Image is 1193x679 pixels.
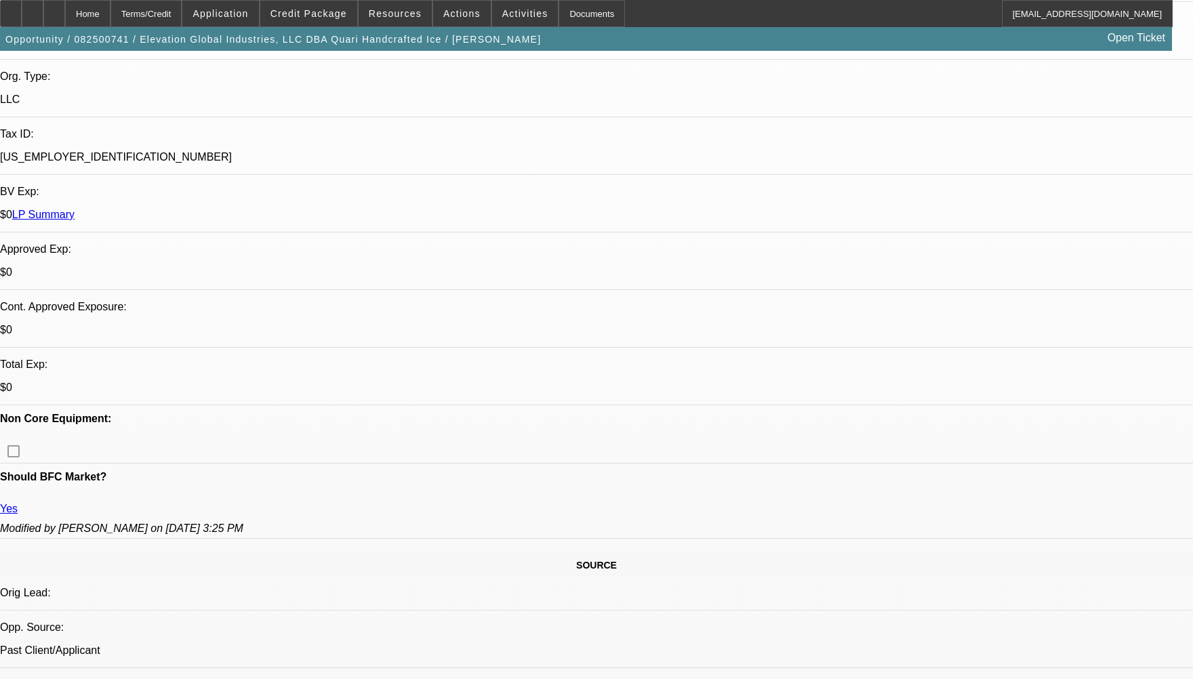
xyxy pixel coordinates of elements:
[369,8,422,19] span: Resources
[182,1,258,26] button: Application
[1102,26,1171,49] a: Open Ticket
[502,8,548,19] span: Activities
[492,1,559,26] button: Activities
[433,1,491,26] button: Actions
[270,8,347,19] span: Credit Package
[443,8,481,19] span: Actions
[5,34,541,45] span: Opportunity / 082500741 / Elevation Global Industries, LLC DBA Quari Handcrafted Ice / [PERSON_NAME]
[359,1,432,26] button: Resources
[193,8,248,19] span: Application
[260,1,357,26] button: Credit Package
[576,560,617,571] span: SOURCE
[12,209,75,220] a: LP Summary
